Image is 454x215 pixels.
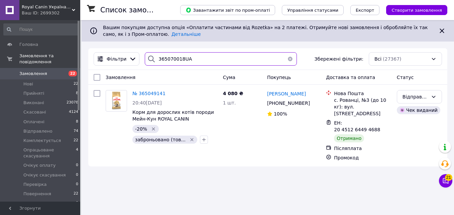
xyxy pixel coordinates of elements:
[76,200,78,206] span: 0
[23,182,46,188] span: Перевірка
[189,137,195,142] svg: Видалити мітку
[19,53,80,65] span: Замовлення та повідомлення
[23,119,44,125] span: Оплачені
[74,138,78,144] span: 22
[391,8,442,13] span: Створити замовлення
[76,162,78,168] span: 0
[315,56,363,62] span: Збережені фільтри:
[334,97,391,117] div: с. Рованці, №3 (до 10 кг): вул. [STREET_ADDRESS]
[145,52,297,66] input: Пошук за номером замовлення, ПІБ покупця, номером телефону, Email, номером накладної
[67,100,78,106] span: 23078
[23,162,55,168] span: Очікує оплату
[287,8,338,13] span: Управління статусами
[151,126,156,132] svg: Видалити мітку
[100,6,168,14] h1: Список замовлень
[334,120,380,132] span: ЕН: 20 4512 6449 4688
[106,75,135,80] span: Замовлення
[76,147,78,159] span: 4
[103,25,428,37] span: Вашим покупцям доступна опція «Оплатити частинами від Rozetka» на 2 платежі. Отримуйте нові замов...
[76,172,78,178] span: 0
[22,10,80,16] div: Ваш ID: 2699302
[109,90,124,111] img: Фото товару
[326,75,375,80] span: Доставка та оплата
[334,90,391,97] div: Нова Пошта
[23,147,76,159] span: Опрацьоване скасування
[267,100,310,106] span: [PHONE_NUMBER]
[350,5,380,15] button: Експорт
[74,81,78,87] span: 22
[282,5,344,15] button: Управління статусами
[132,110,214,128] a: Корм для дорослих котів породи Мейн-Кун ROYAL CANIN MAINECOON ADULT 10.0 кг
[19,42,38,48] span: Головна
[74,128,78,134] span: 74
[223,100,236,105] span: 1 шт.
[22,4,72,10] span: Royal Canin Україна (Інтернет-магазин)
[397,75,414,80] span: Статус
[186,7,270,13] span: Завантажити звіт по пром-оплаті
[23,191,51,197] span: Повернення
[439,174,452,188] button: Чат з покупцем21
[274,111,287,117] span: 100%
[172,31,201,37] a: Детальніше
[374,56,381,62] span: Всі
[23,81,33,87] span: Нові
[106,90,127,112] a: Фото товару
[69,71,77,76] span: 22
[180,5,275,15] button: Завантажити звіт по пром-оплаті
[445,174,452,181] span: 21
[76,90,78,96] span: 8
[74,191,78,197] span: 22
[334,134,364,142] div: Отримано
[23,109,46,115] span: Скасовані
[23,200,62,206] span: Скомплектовано
[379,7,447,12] a: Створити замовлення
[383,56,401,62] span: (27367)
[23,90,44,96] span: Прийняті
[333,153,393,162] div: Промокод
[3,23,79,35] input: Пошук
[283,52,297,66] button: Очистить
[23,172,66,178] span: Очікує скасування
[132,91,165,96] a: № 365049141
[223,91,243,96] span: 4 080 ₴
[135,126,147,132] span: -20%
[397,106,440,114] div: Чек виданий
[76,119,78,125] span: 8
[19,71,47,77] span: Замовлення
[76,182,78,188] span: 0
[135,137,186,142] span: заброньовано (тов...
[69,109,78,115] span: 4124
[107,56,126,62] span: Фільтри
[23,128,52,134] span: Відправлено
[132,100,162,105] span: 20:40[DATE]
[356,8,374,13] span: Експорт
[23,138,61,144] span: Комплектується
[386,5,447,15] button: Створити замовлення
[267,91,306,96] span: [PERSON_NAME]
[267,75,291,80] span: Покупець
[334,145,391,152] div: Післяплата
[223,75,235,80] span: Cума
[23,100,44,106] span: Виконані
[403,93,428,100] div: Відправлено
[267,90,306,97] a: [PERSON_NAME]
